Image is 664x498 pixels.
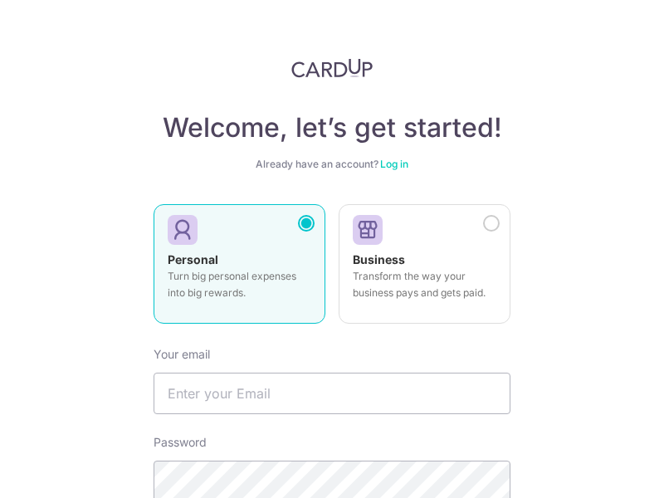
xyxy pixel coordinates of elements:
[339,204,510,334] a: Business Transform the way your business pays and gets paid.
[380,158,408,170] a: Log in
[291,58,373,78] img: CardUp Logo
[154,373,510,414] input: Enter your Email
[168,252,218,266] strong: Personal
[168,268,311,301] p: Turn big personal expenses into big rewards.
[353,268,496,301] p: Transform the way your business pays and gets paid.
[353,252,405,266] strong: Business
[154,111,510,144] h4: Welcome, let’s get started!
[154,204,325,334] a: Personal Turn big personal expenses into big rewards.
[154,346,210,363] label: Your email
[154,158,510,171] div: Already have an account?
[154,434,207,451] label: Password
